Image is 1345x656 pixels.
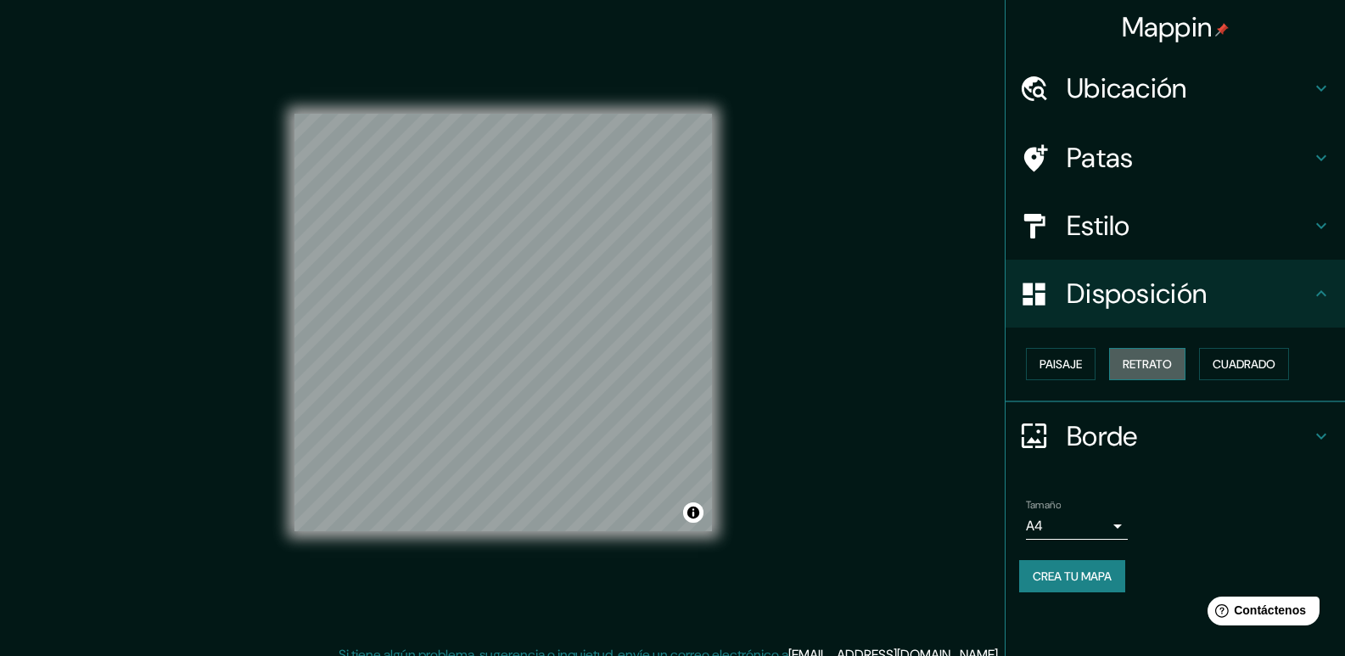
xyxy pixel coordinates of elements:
button: Retrato [1109,348,1185,380]
img: pin-icon.png [1215,23,1229,36]
button: Activar o desactivar atribución [683,502,703,523]
div: Estilo [1006,192,1345,260]
font: Paisaje [1040,356,1082,372]
font: A4 [1026,517,1043,535]
font: Ubicación [1067,70,1187,106]
button: Cuadrado [1199,348,1289,380]
font: Tamaño [1026,498,1061,512]
font: Retrato [1123,356,1172,372]
div: Ubicación [1006,54,1345,122]
div: Patas [1006,124,1345,192]
font: Patas [1067,140,1134,176]
font: Cuadrado [1213,356,1275,372]
div: Disposición [1006,260,1345,328]
font: Estilo [1067,208,1130,244]
button: Crea tu mapa [1019,560,1125,592]
font: Borde [1067,418,1138,454]
div: A4 [1026,513,1128,540]
font: Mappin [1122,9,1213,45]
button: Paisaje [1026,348,1096,380]
canvas: Mapa [294,114,712,531]
iframe: Lanzador de widgets de ayuda [1194,590,1326,637]
font: Crea tu mapa [1033,569,1112,584]
div: Borde [1006,402,1345,470]
font: Disposición [1067,276,1207,311]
